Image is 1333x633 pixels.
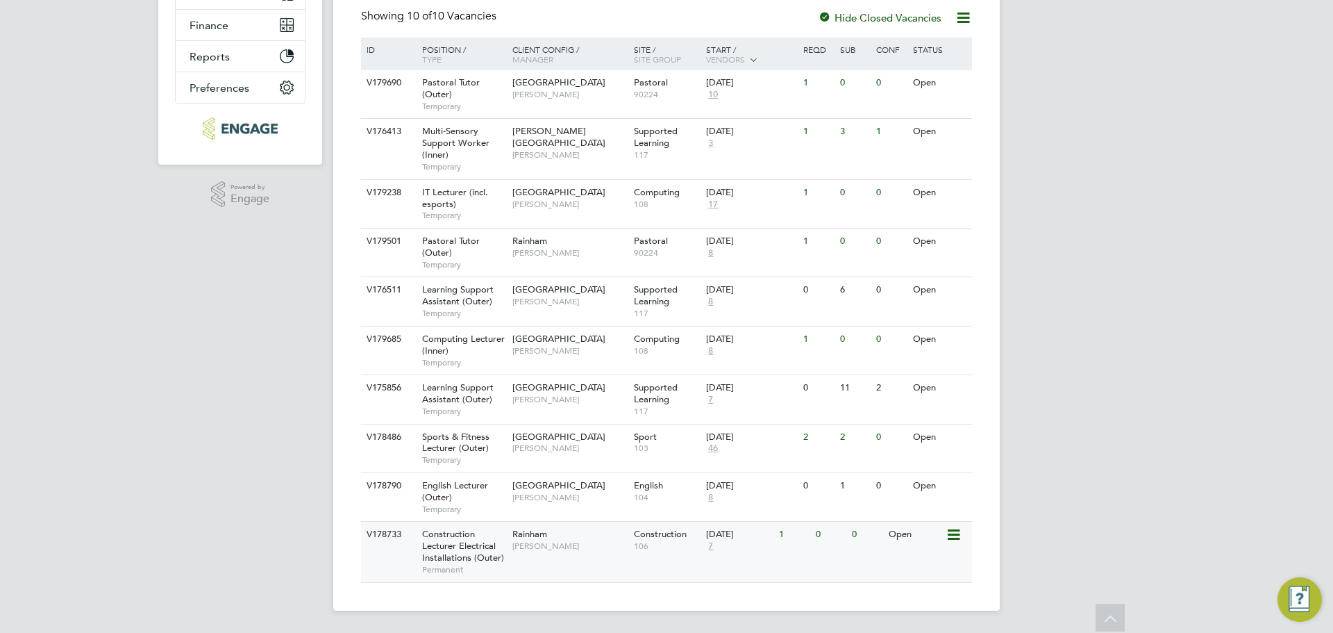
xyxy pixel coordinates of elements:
[512,149,627,161] span: [PERSON_NAME]
[800,38,836,61] div: Reqd
[873,229,909,254] div: 0
[706,126,796,138] div: [DATE]
[634,333,680,345] span: Computing
[885,522,946,548] div: Open
[837,473,873,499] div: 1
[706,529,772,541] div: [DATE]
[512,381,605,393] span: [GEOGRAPHIC_DATA]
[812,522,848,548] div: 0
[361,9,499,24] div: Showing
[706,247,715,259] span: 8
[634,235,668,247] span: Pastoral
[800,119,836,145] div: 1
[873,38,909,61] div: Conf
[407,9,496,23] span: 10 Vacancies
[837,327,873,352] div: 0
[422,101,505,112] span: Temporary
[706,443,720,454] span: 46
[190,81,249,94] span: Preferences
[909,119,970,145] div: Open
[363,473,412,499] div: V178790
[422,125,489,161] span: Multi-Sensory Support Worker (Inner)
[512,296,627,307] span: [PERSON_NAME]
[873,70,909,96] div: 0
[422,528,504,564] span: Construction Lecturer Electrical Installations (Outer)
[837,375,873,401] div: 11
[422,186,488,210] span: IT Lecturer (incl. esports)
[512,186,605,198] span: [GEOGRAPHIC_DATA]
[363,38,412,61] div: ID
[634,541,700,552] span: 106
[818,11,941,24] label: Hide Closed Vacancies
[706,77,796,89] div: [DATE]
[509,38,630,71] div: Client Config /
[230,193,269,205] span: Engage
[363,180,412,206] div: V179238
[512,333,605,345] span: [GEOGRAPHIC_DATA]
[706,345,715,357] span: 8
[837,70,873,96] div: 0
[422,235,480,258] span: Pastoral Tutor (Outer)
[512,492,627,503] span: [PERSON_NAME]
[512,431,605,443] span: [GEOGRAPHIC_DATA]
[800,375,836,401] div: 0
[634,125,678,149] span: Supported Learning
[634,479,663,491] span: English
[422,76,480,100] span: Pastoral Tutor (Outer)
[422,564,505,575] span: Permanent
[190,50,230,63] span: Reports
[706,382,796,394] div: [DATE]
[800,229,836,254] div: 1
[706,199,720,211] span: 17
[363,277,412,303] div: V176511
[512,479,605,491] span: [GEOGRAPHIC_DATA]
[873,473,909,499] div: 0
[422,431,489,454] span: Sports & Fitness Lecturer (Outer)
[512,528,547,540] span: Rainham
[706,541,715,552] span: 7
[706,334,796,345] div: [DATE]
[634,199,700,210] span: 108
[422,259,505,270] span: Temporary
[512,443,627,454] span: [PERSON_NAME]
[706,138,715,149] span: 3
[422,333,505,356] span: Computing Lecturer (Inner)
[706,480,796,492] div: [DATE]
[634,89,700,100] span: 90224
[422,308,505,319] span: Temporary
[873,425,909,450] div: 0
[634,186,680,198] span: Computing
[703,38,800,72] div: Start /
[706,394,715,406] span: 7
[800,70,836,96] div: 1
[634,247,700,258] span: 90224
[512,235,547,247] span: Rainham
[706,431,796,443] div: [DATE]
[873,327,909,352] div: 0
[634,431,657,443] span: Sport
[634,406,700,417] span: 117
[512,247,627,258] span: [PERSON_NAME]
[706,296,715,308] span: 8
[422,54,442,65] span: Type
[363,327,412,352] div: V179685
[363,425,412,450] div: V178486
[176,10,305,40] button: Finance
[873,375,909,401] div: 2
[422,479,488,503] span: English Lecturer (Outer)
[706,236,796,247] div: [DATE]
[512,345,627,356] span: [PERSON_NAME]
[909,229,970,254] div: Open
[800,277,836,303] div: 0
[363,119,412,145] div: V176413
[634,492,700,503] span: 104
[873,277,909,303] div: 0
[634,443,700,454] span: 103
[203,117,277,140] img: blackstonerecruitment-logo-retina.png
[176,72,305,103] button: Preferences
[800,425,836,450] div: 2
[837,425,873,450] div: 2
[512,199,627,210] span: [PERSON_NAME]
[422,161,505,172] span: Temporary
[1277,577,1322,622] button: Engage Resource Center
